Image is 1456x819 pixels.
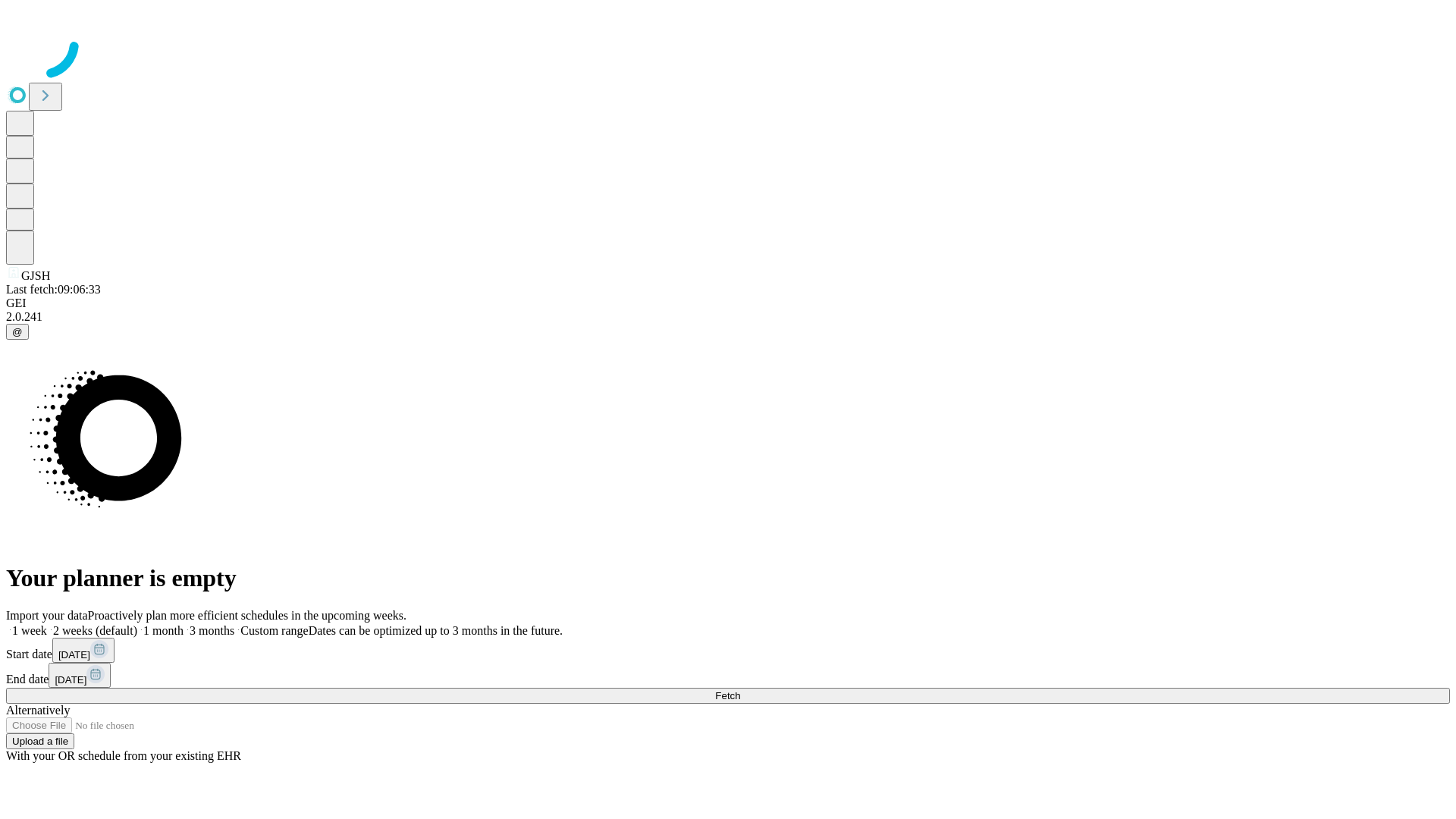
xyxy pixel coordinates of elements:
[6,704,70,717] span: Alternatively
[12,326,23,337] span: @
[6,688,1450,704] button: Fetch
[6,663,1450,688] div: End date
[49,663,111,688] button: [DATE]
[240,624,308,637] span: Custom range
[12,624,47,637] span: 1 week
[143,624,184,637] span: 1 month
[55,674,86,686] span: [DATE]
[6,310,1450,324] div: 2.0.241
[6,609,88,622] span: Import your data
[6,283,101,296] span: Last fetch: 09:06:33
[6,297,1450,310] div: GEI
[190,624,234,637] span: 3 months
[715,690,740,701] span: Fetch
[6,733,74,749] button: Upload a file
[309,624,563,637] span: Dates can be optimized up to 3 months in the future.
[58,649,90,661] span: [DATE]
[6,638,1450,663] div: Start date
[21,269,50,282] span: GJSH
[52,638,115,663] button: [DATE]
[88,609,406,622] span: Proactively plan more efficient schedules in the upcoming weeks.
[53,624,137,637] span: 2 weeks (default)
[6,564,1450,592] h1: Your planner is empty
[6,324,29,340] button: @
[6,749,241,762] span: With your OR schedule from your existing EHR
